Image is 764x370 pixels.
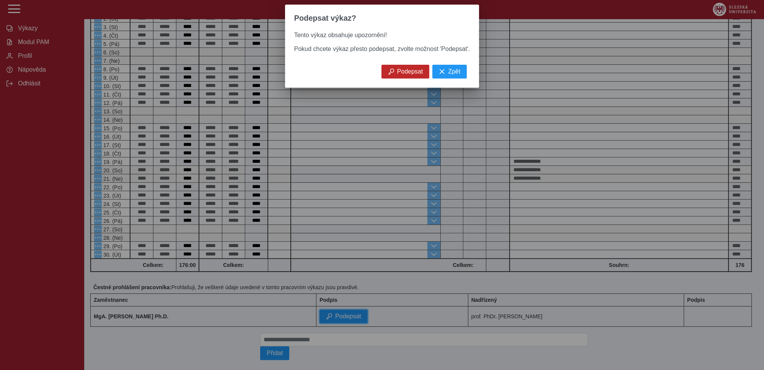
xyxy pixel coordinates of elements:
[381,65,430,79] button: Podepsat
[294,32,470,52] span: Tento výkaz obsahuje upozornění! Pokud chcete výkaz přesto podepsat, zvolte možnost 'Podepsat'.
[448,68,460,75] span: Zpět
[397,68,423,75] span: Podepsat
[294,14,356,23] span: Podepsat výkaz?
[432,65,467,79] button: Zpět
